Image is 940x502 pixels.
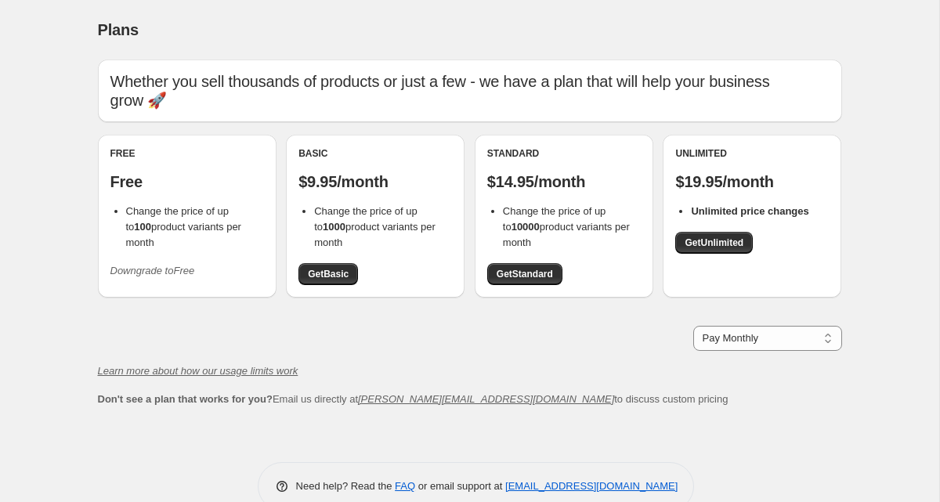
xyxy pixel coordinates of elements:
span: Get Basic [308,268,349,280]
b: Unlimited price changes [691,205,808,217]
button: Downgrade toFree [101,258,204,284]
b: Don't see a plan that works for you? [98,393,273,405]
span: Get Standard [497,268,553,280]
p: $9.95/month [298,172,452,191]
a: GetUnlimited [675,232,753,254]
span: Change the price of up to product variants per month [314,205,436,248]
p: Whether you sell thousands of products or just a few - we have a plan that will help your busines... [110,72,830,110]
div: Free [110,147,264,160]
span: Change the price of up to product variants per month [126,205,241,248]
span: Plans [98,21,139,38]
span: Get Unlimited [685,237,743,249]
i: Downgrade to Free [110,265,195,276]
span: or email support at [415,480,505,492]
a: Learn more about how our usage limits work [98,365,298,377]
p: Free [110,172,264,191]
b: 1000 [323,221,345,233]
div: Standard [487,147,641,160]
div: Basic [298,147,452,160]
a: GetBasic [298,263,358,285]
span: Email us directly at to discuss custom pricing [98,393,728,405]
span: Change the price of up to product variants per month [503,205,630,248]
p: $19.95/month [675,172,829,191]
p: $14.95/month [487,172,641,191]
a: [PERSON_NAME][EMAIL_ADDRESS][DOMAIN_NAME] [358,393,614,405]
b: 10000 [512,221,540,233]
b: 100 [134,221,151,233]
a: FAQ [395,480,415,492]
a: GetStandard [487,263,562,285]
div: Unlimited [675,147,829,160]
span: Need help? Read the [296,480,396,492]
a: [EMAIL_ADDRESS][DOMAIN_NAME] [505,480,678,492]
